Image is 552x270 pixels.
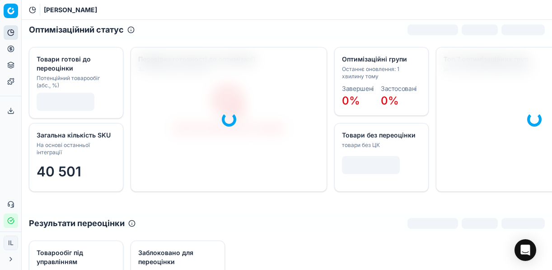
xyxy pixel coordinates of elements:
span: IL [4,236,18,250]
h2: Оптимізаційний статус [29,24,124,36]
div: Оптимізаційні групи [342,55,419,64]
div: Загальна кількість SKU [37,131,114,140]
span: 40 501 [37,163,81,180]
div: Заблоковано для переоцінки [138,248,215,266]
div: На основі останньої інтеграції [37,142,114,156]
h2: Результати переоцінки [29,217,125,230]
dt: Застосовані [381,85,416,92]
button: IL [4,236,18,250]
div: Open Intercom Messenger [515,239,536,261]
div: Товари без переоцінки [342,131,419,140]
span: 0% [381,94,399,107]
div: Потенційний товарообіг (абс., %) [37,75,114,89]
div: товари без ЦК [342,142,419,149]
span: 0% [342,94,360,107]
div: Товари готові до переоцінки [37,55,114,73]
dt: Завершені [342,85,374,92]
span: [PERSON_NAME] [44,5,97,14]
nav: breadcrumb [44,5,97,14]
div: Останнє оновлення: 1 хвилину тому [342,66,419,80]
div: Товарообіг під управлінням [37,248,114,266]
